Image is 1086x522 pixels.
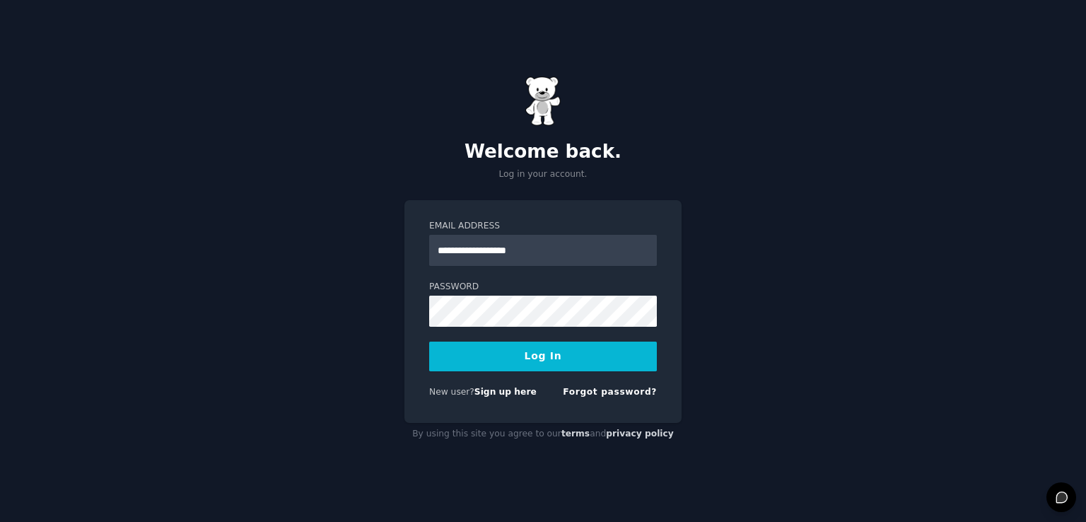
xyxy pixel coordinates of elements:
a: Forgot password? [563,387,657,397]
a: Sign up here [474,387,537,397]
label: Password [429,281,657,294]
p: Log in your account. [404,168,682,181]
a: privacy policy [606,429,674,439]
a: terms [561,429,590,439]
div: By using this site you agree to our and [404,423,682,446]
img: Gummy Bear [525,76,561,126]
h2: Welcome back. [404,141,682,163]
label: Email Address [429,220,657,233]
button: Log In [429,342,657,371]
span: New user? [429,387,474,397]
